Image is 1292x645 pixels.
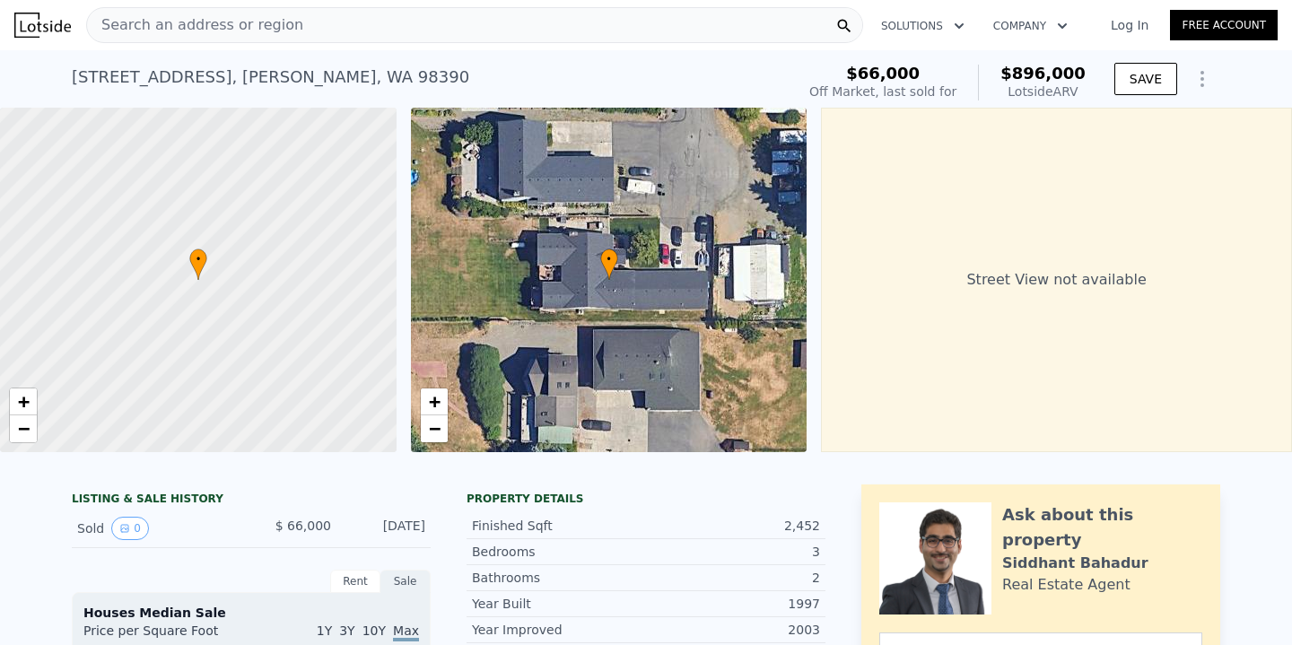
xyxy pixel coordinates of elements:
[380,570,431,593] div: Sale
[275,519,331,533] span: $ 66,000
[1114,63,1177,95] button: SAVE
[821,108,1292,452] div: Street View not available
[472,543,646,561] div: Bedrooms
[1000,64,1086,83] span: $896,000
[393,623,419,641] span: Max
[18,417,30,440] span: −
[72,65,469,90] div: [STREET_ADDRESS] , [PERSON_NAME] , WA 98390
[646,517,820,535] div: 2,452
[362,623,386,638] span: 10Y
[467,492,825,506] div: Property details
[846,64,920,83] span: $66,000
[330,570,380,593] div: Rent
[189,251,207,267] span: •
[111,517,149,540] button: View historical data
[428,390,440,413] span: +
[339,623,354,638] span: 3Y
[472,621,646,639] div: Year Improved
[979,10,1082,42] button: Company
[421,388,448,415] a: Zoom in
[646,595,820,613] div: 1997
[809,83,956,100] div: Off Market, last sold for
[472,569,646,587] div: Bathrooms
[428,417,440,440] span: −
[18,390,30,413] span: +
[1002,502,1202,553] div: Ask about this property
[10,388,37,415] a: Zoom in
[1000,83,1086,100] div: Lotside ARV
[10,415,37,442] a: Zoom out
[472,595,646,613] div: Year Built
[646,543,820,561] div: 3
[472,517,646,535] div: Finished Sqft
[77,517,237,540] div: Sold
[14,13,71,38] img: Lotside
[189,248,207,280] div: •
[345,517,425,540] div: [DATE]
[83,604,419,622] div: Houses Median Sale
[1170,10,1278,40] a: Free Account
[317,623,332,638] span: 1Y
[72,492,431,510] div: LISTING & SALE HISTORY
[1002,553,1148,574] div: Siddhant Bahadur
[1089,16,1170,34] a: Log In
[600,251,618,267] span: •
[87,14,303,36] span: Search an address or region
[1002,574,1130,596] div: Real Estate Agent
[646,621,820,639] div: 2003
[600,248,618,280] div: •
[1184,61,1220,97] button: Show Options
[867,10,979,42] button: Solutions
[646,569,820,587] div: 2
[421,415,448,442] a: Zoom out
